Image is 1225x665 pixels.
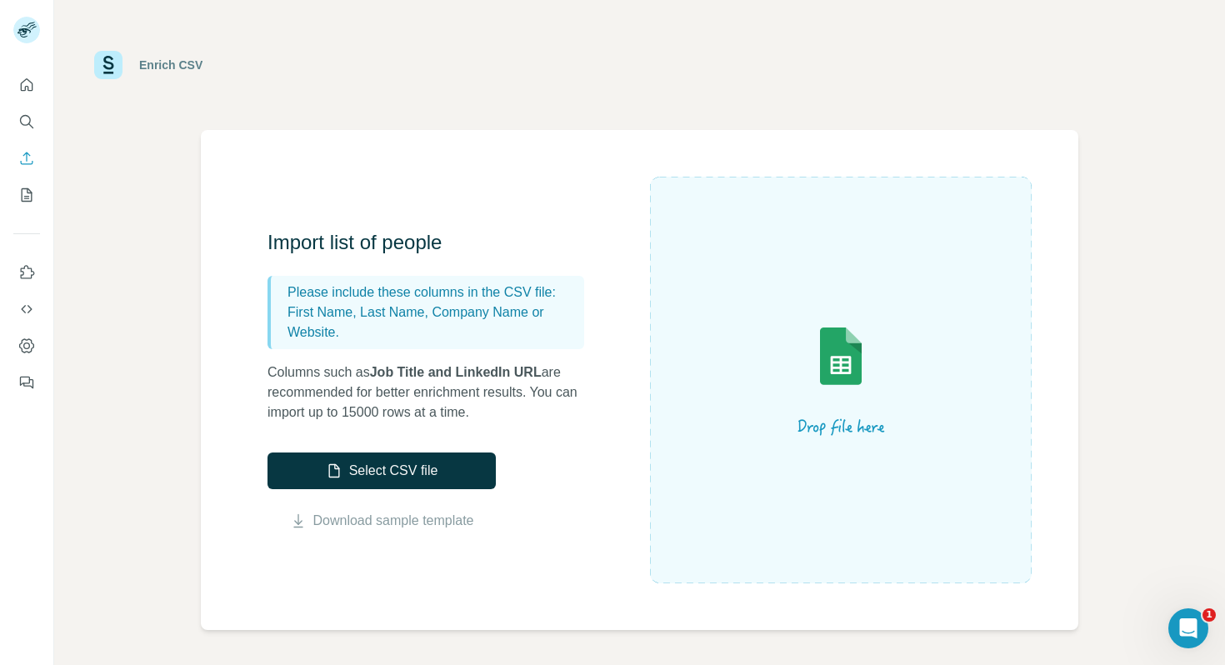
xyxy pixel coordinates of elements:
[94,51,122,79] img: Surfe Logo
[691,280,991,480] img: Surfe Illustration - Drop file here or select below
[139,57,202,73] div: Enrich CSV
[13,70,40,100] button: Quick start
[13,143,40,173] button: Enrich CSV
[267,229,601,256] h3: Import list of people
[13,180,40,210] button: My lists
[267,362,601,422] p: Columns such as are recommended for better enrichment results. You can import up to 15000 rows at...
[267,511,496,531] button: Download sample template
[1202,608,1216,622] span: 1
[13,331,40,361] button: Dashboard
[13,294,40,324] button: Use Surfe API
[313,511,474,531] a: Download sample template
[370,365,542,379] span: Job Title and LinkedIn URL
[267,452,496,489] button: Select CSV file
[287,282,577,302] p: Please include these columns in the CSV file:
[13,257,40,287] button: Use Surfe on LinkedIn
[1168,608,1208,648] iframe: Intercom live chat
[287,302,577,342] p: First Name, Last Name, Company Name or Website.
[13,107,40,137] button: Search
[13,367,40,397] button: Feedback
